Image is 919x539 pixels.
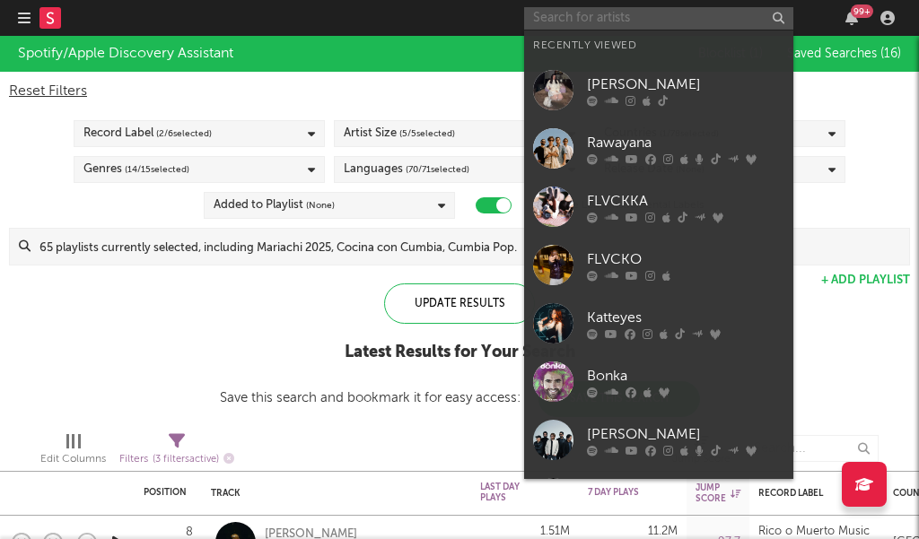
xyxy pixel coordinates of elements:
a: Bonka [524,352,793,411]
input: Search... [744,435,879,462]
div: Track [211,488,453,499]
span: ( 70 / 71 selected) [406,159,469,180]
a: Katteyes [524,294,793,352]
div: FLVCKKA [587,190,784,212]
span: ( 2 / 6 selected) [156,123,212,144]
div: Filters [119,448,234,471]
a: [PERSON_NAME] [524,411,793,469]
span: Saved Searches [787,48,901,60]
div: Save this search and bookmark it for easy access: [220,391,700,404]
div: Record Label [83,123,212,144]
div: Reset Filters [9,81,910,102]
button: Saved Searches (16) [782,47,901,61]
div: Edit Columns [40,448,106,470]
div: Added to Playlist [214,195,335,216]
div: 8 [186,526,193,538]
input: 65 playlists currently selected, including Mariachi 2025, Cocina con Cumbia, Cumbia Pop. [31,229,909,265]
a: FLVCKKA [524,178,793,236]
div: Latest Results for Your Search [220,342,700,363]
div: Rawayana [587,132,784,153]
a: FLVCKO [524,236,793,294]
div: Recently Viewed [533,35,784,57]
div: [PERSON_NAME] [587,74,784,95]
span: ( 5 / 5 selected) [399,123,455,144]
div: Artist Size [344,123,455,144]
div: Position [144,487,187,498]
div: Update Results [384,283,535,324]
div: Spotify/Apple Discovery Assistant [18,43,233,65]
div: Edit Columns [40,426,106,478]
div: Genres [83,159,189,180]
button: + Add Playlist [821,274,910,286]
div: Record Label [758,488,866,499]
div: Bonka [587,365,784,387]
a: Rawayana [524,119,793,178]
div: Last Day Plays [480,482,543,503]
div: FLVCKO [587,248,784,270]
span: ( 16 ) [880,48,901,60]
div: [PERSON_NAME] [587,423,784,445]
a: Zizzy [524,469,793,527]
div: 99 + [851,4,873,18]
input: Search for artists [524,7,793,30]
span: ( 3 filters active) [153,455,219,465]
div: Jump Score [696,482,740,504]
span: (None) [306,195,335,216]
button: 99+ [845,11,858,25]
div: Filters(3 filters active) [119,426,234,478]
div: 11.2M [648,526,678,537]
div: 7 Day Plays [588,487,651,498]
div: Languages [344,159,469,180]
div: Katteyes [587,307,784,328]
a: [PERSON_NAME] [524,61,793,119]
span: ( 14 / 15 selected) [125,159,189,180]
div: 1.51M [540,526,570,537]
